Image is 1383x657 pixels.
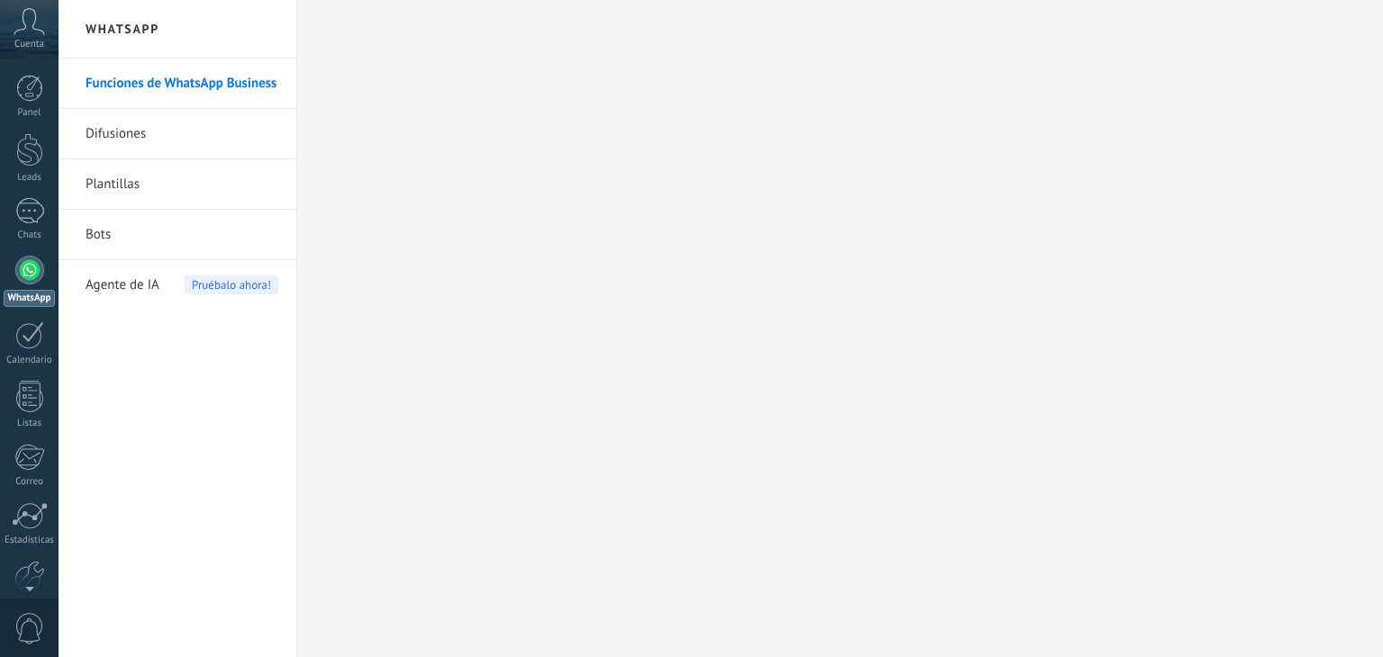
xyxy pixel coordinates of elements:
li: Difusiones [59,109,296,159]
div: Leads [4,172,56,184]
div: Listas [4,418,56,429]
span: Cuenta [14,39,44,50]
div: Correo [4,476,56,488]
div: Calendario [4,355,56,366]
li: Bots [59,210,296,260]
li: Agente de IA [59,260,296,310]
div: Chats [4,229,56,241]
a: Plantillas [86,159,278,210]
span: Agente de IA [86,260,159,310]
a: Funciones de WhatsApp Business [86,58,278,109]
a: Bots [86,210,278,260]
div: Estadísticas [4,535,56,546]
div: Panel [4,107,56,119]
a: Difusiones [86,109,278,159]
span: Pruébalo ahora! [185,275,278,294]
li: Funciones de WhatsApp Business [59,58,296,109]
li: Plantillas [59,159,296,210]
div: WhatsApp [4,290,55,307]
a: Agente de IAPruébalo ahora! [86,260,278,310]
